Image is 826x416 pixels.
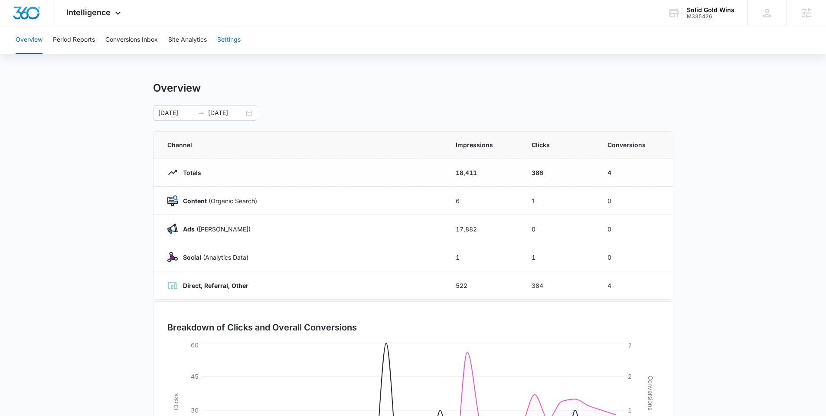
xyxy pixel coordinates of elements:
[178,225,251,234] p: ([PERSON_NAME])
[153,82,201,95] h1: Overview
[183,282,248,289] strong: Direct, Referral, Other
[456,140,511,149] span: Impressions
[647,376,654,410] tspan: Conversions
[178,253,248,262] p: (Analytics Data)
[24,14,42,21] div: v 4.0.25
[521,158,597,187] td: 386
[597,158,673,187] td: 4
[597,215,673,243] td: 0
[628,373,632,380] tspan: 2
[445,215,521,243] td: 17,882
[198,109,205,116] span: to
[191,373,199,380] tspan: 45
[167,224,178,234] img: Ads
[597,243,673,271] td: 0
[66,8,111,17] span: Intelligence
[178,168,201,177] p: Totals
[191,406,199,414] tspan: 30
[105,26,158,54] button: Conversions Inbox
[183,225,195,233] strong: Ads
[521,243,597,271] td: 1
[445,243,521,271] td: 1
[86,50,93,57] img: tab_keywords_by_traffic_grey.svg
[607,140,659,149] span: Conversions
[198,109,205,116] span: swap-right
[96,51,146,57] div: Keywords by Traffic
[445,158,521,187] td: 18,411
[521,271,597,300] td: 384
[167,321,357,334] h3: Breakdown of Clicks and Overall Conversions
[167,140,435,149] span: Channel
[597,187,673,215] td: 0
[183,254,201,261] strong: Social
[167,195,178,206] img: Content
[208,108,244,118] input: End date
[687,13,735,20] div: account id
[521,187,597,215] td: 1
[191,341,199,349] tspan: 60
[445,271,521,300] td: 522
[172,393,179,410] tspan: Clicks
[217,26,241,54] button: Settings
[33,51,78,57] div: Domain Overview
[167,252,178,262] img: Social
[23,23,95,30] div: Domain: [DOMAIN_NAME]
[168,26,207,54] button: Site Analytics
[16,26,42,54] button: Overview
[14,23,21,30] img: website_grey.svg
[597,271,673,300] td: 4
[14,14,21,21] img: logo_orange.svg
[628,406,632,414] tspan: 1
[158,108,194,118] input: Start date
[445,187,521,215] td: 6
[628,341,632,349] tspan: 2
[687,7,735,13] div: account name
[178,196,257,205] p: (Organic Search)
[23,50,30,57] img: tab_domain_overview_orange.svg
[53,26,95,54] button: Period Reports
[183,197,207,205] strong: Content
[521,215,597,243] td: 0
[532,140,587,149] span: Clicks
